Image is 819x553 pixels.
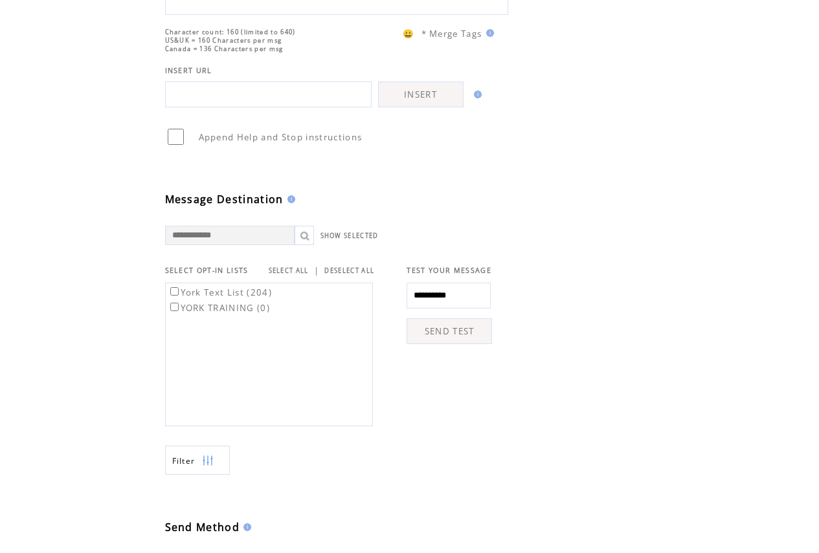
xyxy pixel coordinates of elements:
[269,266,309,275] a: SELECT ALL
[421,28,482,39] span: * Merge Tags
[407,318,492,344] a: SEND TEST
[165,66,212,75] span: INSERT URL
[240,523,251,531] img: help.gif
[172,455,196,466] span: Show filters
[165,192,284,206] span: Message Destination
[284,195,295,203] img: help.gif
[470,91,482,98] img: help.gif
[199,131,363,143] span: Append Help and Stop instructions
[165,45,284,53] span: Canada = 136 Characters per msg
[170,287,179,296] input: York Text List (204)
[320,232,379,240] a: SHOW SELECTED
[407,266,491,275] span: TEST YOUR MESSAGE
[165,36,282,45] span: US&UK = 160 Characters per msg
[324,266,374,275] a: DESELECT ALL
[314,265,319,276] span: |
[202,446,214,475] img: filters.png
[482,29,494,37] img: help.gif
[403,28,414,39] span: 😀
[165,520,240,534] span: Send Method
[165,266,249,275] span: SELECT OPT-IN LISTS
[165,28,296,36] span: Character count: 160 (limited to 640)
[378,81,464,107] a: INSERT
[168,302,271,314] label: YORK TRAINING (0)
[165,446,230,475] a: Filter
[170,303,179,311] input: YORK TRAINING (0)
[168,287,273,298] label: York Text List (204)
